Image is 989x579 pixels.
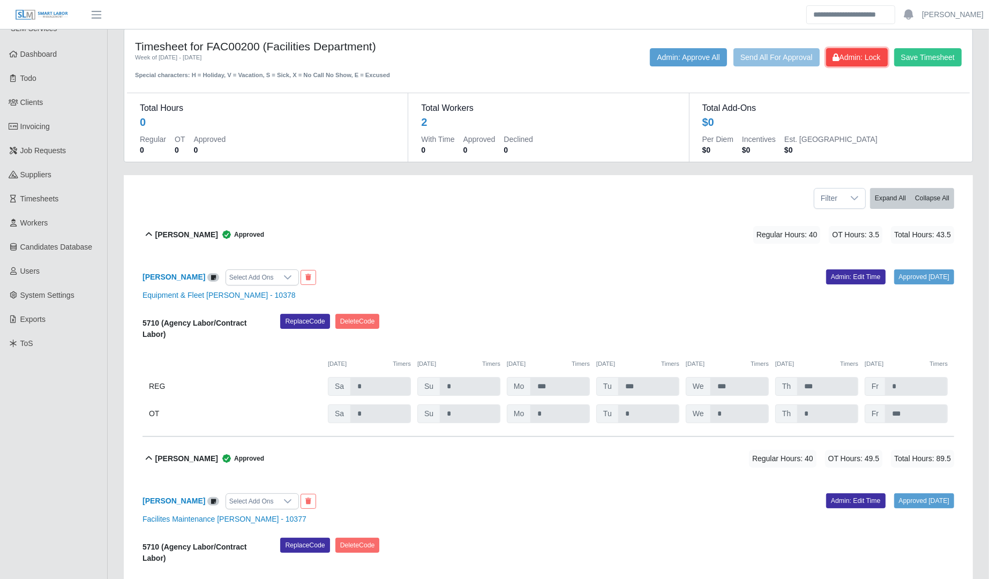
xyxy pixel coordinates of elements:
b: [PERSON_NAME] [155,229,218,240]
div: [DATE] [775,359,858,369]
button: ReplaceCode [280,538,329,553]
dt: Approved [193,134,226,145]
span: System Settings [20,291,74,299]
dt: Est. [GEOGRAPHIC_DATA] [784,134,878,145]
div: bulk actions [870,188,954,209]
span: Clients [20,98,43,107]
dt: With Time [421,134,454,145]
span: Mo [507,377,531,396]
span: Candidates Database [20,243,93,251]
dt: Total Workers [421,102,676,115]
div: [DATE] [686,359,769,369]
b: 5710 (Agency Labor/Contract Labor) [143,543,247,562]
dt: OT [175,134,185,145]
span: Su [417,377,440,396]
dt: Incentives [742,134,776,145]
span: Tu [596,404,619,423]
button: Collapse All [910,188,954,209]
a: Admin: Edit Time [826,269,886,284]
button: Admin: Approve All [650,48,727,66]
a: View/Edit Notes [207,497,219,505]
div: [DATE] [507,359,590,369]
span: Invoicing [20,122,50,131]
span: Total Hours: 89.5 [891,450,954,468]
button: Timers [661,359,679,369]
dd: 0 [463,145,496,155]
span: We [686,377,711,396]
div: $0 [702,115,714,130]
span: Workers [20,219,48,227]
span: Sa [328,377,351,396]
span: Regular Hours: 40 [753,226,821,244]
span: OT Hours: 3.5 [829,226,882,244]
span: Timesheets [20,194,59,203]
dd: 0 [193,145,226,155]
button: Timers [572,359,590,369]
span: Su [417,404,440,423]
span: Job Requests [20,146,66,155]
button: Timers [482,359,500,369]
span: Approved [218,229,264,240]
dd: $0 [784,145,878,155]
div: [DATE] [865,359,948,369]
button: Send All For Approval [733,48,820,66]
span: Tu [596,377,619,396]
b: [PERSON_NAME] [155,453,218,464]
dd: 0 [175,145,185,155]
img: SLM Logo [15,9,69,21]
dt: Approved [463,134,496,145]
button: Admin: Lock [826,48,888,66]
button: Timers [930,359,948,369]
button: Expand All [870,188,911,209]
div: Special characters: H = Holiday, V = Vacation, S = Sick, X = No Call No Show, E = Excused [135,62,470,80]
dd: $0 [702,145,733,155]
div: [DATE] [596,359,679,369]
button: ReplaceCode [280,314,329,329]
span: OT Hours: 49.5 [825,450,882,468]
div: 2 [421,115,427,130]
a: [PERSON_NAME] [143,497,205,505]
a: [PERSON_NAME] [922,9,984,20]
a: Approved [DATE] [894,269,954,284]
dd: 0 [421,145,454,155]
span: ToS [20,339,33,348]
div: 0 [140,115,146,130]
div: Select Add Ons [226,494,277,509]
div: [DATE] [417,359,500,369]
h4: Timesheet for FAC00200 (Facilities Department) [135,40,470,53]
span: Total Hours: 43.5 [891,226,954,244]
button: Timers [393,359,411,369]
button: End Worker & Remove from the Timesheet [301,270,316,285]
div: OT [149,404,321,423]
button: Timers [840,359,858,369]
button: DeleteCode [335,314,380,329]
span: Sa [328,404,351,423]
span: We [686,404,711,423]
span: Fr [865,377,886,396]
span: Th [775,377,798,396]
span: Todo [20,74,36,82]
span: Exports [20,315,46,324]
button: End Worker & Remove from the Timesheet [301,494,316,509]
span: Th [775,404,798,423]
span: Approved [218,453,264,464]
a: Approved [DATE] [894,493,954,508]
dt: Total Add-Ons [702,102,957,115]
input: Search [806,5,895,24]
span: Mo [507,404,531,423]
span: Regular Hours: 40 [749,450,816,468]
a: [PERSON_NAME] [143,273,205,281]
button: [PERSON_NAME] Approved Regular Hours: 40 OT Hours: 49.5 Total Hours: 89.5 [143,437,954,480]
span: Dashboard [20,50,57,58]
a: Admin: Edit Time [826,493,886,508]
span: Admin: Lock [833,53,881,62]
b: 5710 (Agency Labor/Contract Labor) [143,319,247,339]
dd: 0 [504,145,533,155]
button: DeleteCode [335,538,380,553]
a: View/Edit Notes [207,273,219,281]
span: Suppliers [20,170,51,179]
dt: Total Hours [140,102,395,115]
span: Users [20,267,40,275]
